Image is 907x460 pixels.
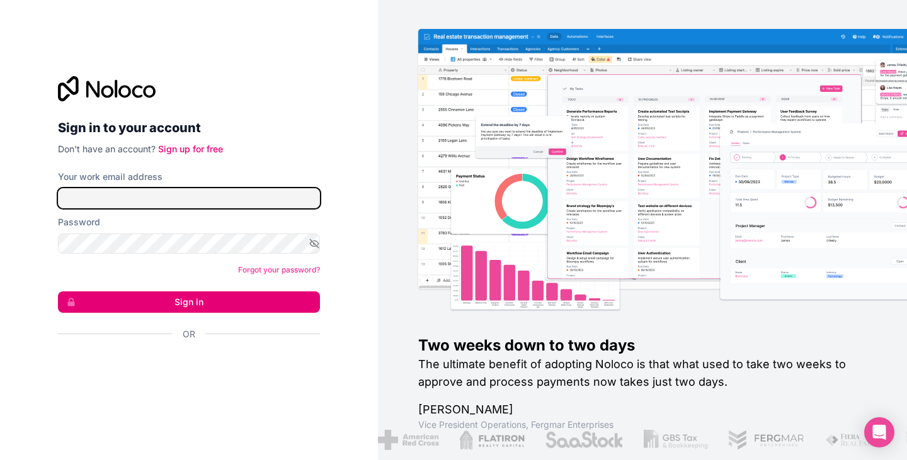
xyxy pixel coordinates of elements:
label: Password [58,216,100,228]
input: Email address [58,188,320,208]
input: Password [58,233,320,254]
button: Sign in [58,291,320,313]
h1: Two weeks down to two days [418,335,867,356]
span: Or [183,328,195,340]
img: /assets/gbstax-C-GtDUiK.png [644,430,707,450]
iframe: Sign in with Google Button [52,354,316,382]
img: /assets/fiera-fwj2N5v4.png [824,430,884,450]
h1: [PERSON_NAME] [418,401,867,418]
label: Your work email address [58,171,163,183]
h1: Vice President Operations , Fergmar Enterprises [418,418,867,431]
a: Forgot your password? [238,265,320,274]
img: /assets/american-red-cross-BAupjrZR.png [377,430,438,450]
a: Sign up for free [158,143,223,154]
img: /assets/fergmar-CudnrXN5.png [727,430,804,450]
div: Open Intercom Messenger [864,417,894,447]
span: Don't have an account? [58,143,156,154]
img: /assets/saastock-C6Zbiodz.png [544,430,624,450]
h2: The ultimate benefit of adopting Noloco is that what used to take two weeks to approve and proces... [418,356,867,391]
img: /assets/flatiron-C8eUkumj.png [459,430,525,450]
h2: Sign in to your account [58,116,320,139]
